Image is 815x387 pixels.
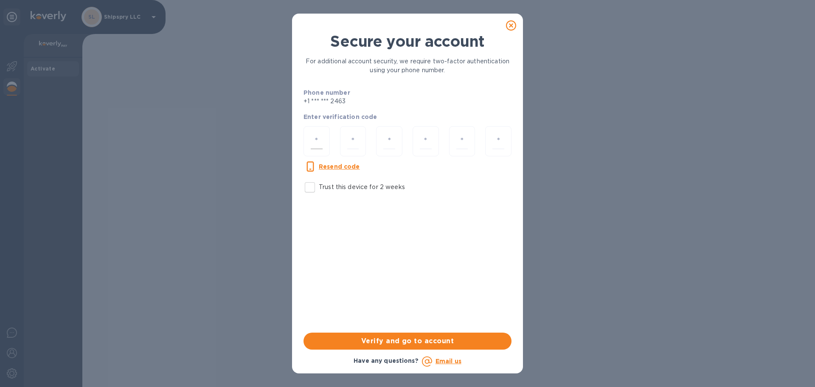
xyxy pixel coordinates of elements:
button: Verify and go to account [304,333,511,350]
span: Verify and go to account [310,336,505,346]
b: Phone number [304,89,350,96]
h1: Secure your account [304,32,511,50]
b: Have any questions? [354,357,419,364]
p: Enter verification code [304,113,511,121]
a: Email us [436,358,461,364]
p: For additional account security, we require two-factor authentication using your phone number. [304,57,511,75]
u: Resend code [319,163,360,170]
p: Trust this device for 2 weeks [319,183,405,192]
